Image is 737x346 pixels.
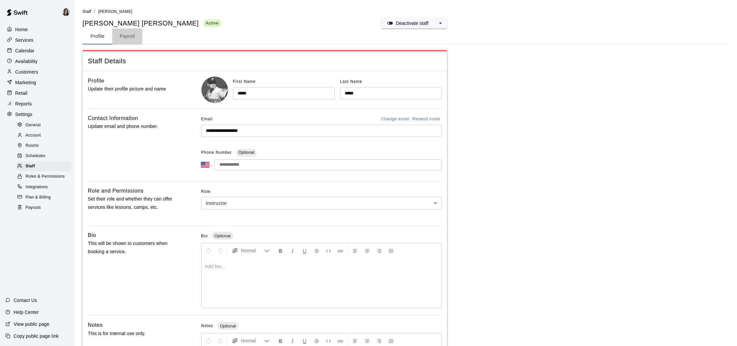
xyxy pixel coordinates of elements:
p: This will be shown to customers when booking a service. [88,239,180,256]
button: Redo [215,245,226,257]
button: Insert Link [335,245,346,257]
p: Update their profile picture and name [88,85,180,93]
p: Copy public page link [14,333,59,339]
div: Integrations [16,183,72,192]
p: Set their role and whether they can offer services like lessons, camps, etc. [88,195,180,211]
p: Calendar [15,47,34,54]
span: Payouts [26,204,41,211]
h6: Bio [88,231,96,240]
button: Change email [379,114,411,124]
div: Reports [5,99,69,109]
span: First Name [233,79,256,84]
p: Customers [15,69,38,75]
a: Marketing [5,78,69,87]
button: Undo [203,245,214,257]
a: Integrations [16,182,75,192]
h6: Role and Permissions [88,187,143,195]
span: Normal [241,337,264,344]
span: Bio [201,234,208,238]
a: Schedules [16,151,75,161]
a: Staff [83,9,91,14]
a: Rooms [16,141,75,151]
a: Services [5,35,69,45]
a: Home [5,25,69,34]
span: General [26,122,41,129]
span: Last Name [340,79,362,84]
span: Account [26,132,41,139]
div: Rooms [16,141,72,150]
span: Optional [212,233,233,238]
span: Roles & Permissions [26,173,65,180]
div: General [16,121,72,130]
div: split button [381,18,447,29]
button: Insert Code [323,245,334,257]
h6: Contact Information [88,114,138,123]
div: Renee Ramos [61,5,75,19]
img: Brian Wolfe [201,77,228,103]
button: select merge strategy [434,18,447,29]
li: / [94,8,95,15]
div: [PERSON_NAME] [PERSON_NAME] [83,19,221,28]
p: Settings [15,111,32,118]
p: Services [15,37,33,43]
button: Resend invite [411,114,442,124]
span: Email [201,114,213,125]
h6: Notes [88,321,103,329]
div: Account [16,131,72,140]
button: Justify Align [385,245,397,257]
a: Roles & Permissions [16,172,75,182]
span: Schedules [26,153,45,159]
button: Format Underline [299,245,310,257]
a: Availability [5,56,69,66]
button: Formatting Options [229,245,272,257]
p: Retail [15,90,28,96]
span: Staff Details [88,57,442,66]
a: Retail [5,88,69,98]
button: Format Bold [275,245,286,257]
p: This is for internal use only. [88,329,180,338]
div: staff form tabs [83,29,729,44]
div: Instructor [201,197,442,209]
p: Contact Us [14,297,37,304]
a: Settings [5,109,69,119]
div: Roles & Permissions [16,172,72,181]
button: Center Align [362,245,373,257]
span: Plan & Billing [26,194,51,201]
a: General [16,120,75,130]
span: Optional [217,323,238,328]
span: Role [201,187,442,197]
p: Availability [15,58,38,65]
p: Deactivate staff [396,20,428,27]
span: Notes [201,323,213,328]
a: Account [16,130,75,141]
div: Staff [16,162,72,171]
a: Payouts [16,202,75,213]
button: Right Align [373,245,385,257]
button: Payroll [112,29,142,44]
nav: breadcrumb [83,8,729,15]
p: Marketing [15,79,36,86]
p: Reports [15,100,32,107]
a: Calendar [5,46,69,56]
h6: Profile [88,77,104,85]
div: Plan & Billing [16,193,72,202]
button: Format Strikethrough [311,245,322,257]
img: Renee Ramos [62,8,70,16]
a: Staff [16,161,75,172]
p: View public page [14,321,49,327]
span: Active [203,20,221,26]
a: Customers [5,67,69,77]
button: Format Italics [287,245,298,257]
div: Schedules [16,151,72,161]
a: Plan & Billing [16,192,75,202]
span: Phone Number [201,147,232,158]
button: Profile [83,29,112,44]
p: Update email and phone number. [88,122,180,131]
